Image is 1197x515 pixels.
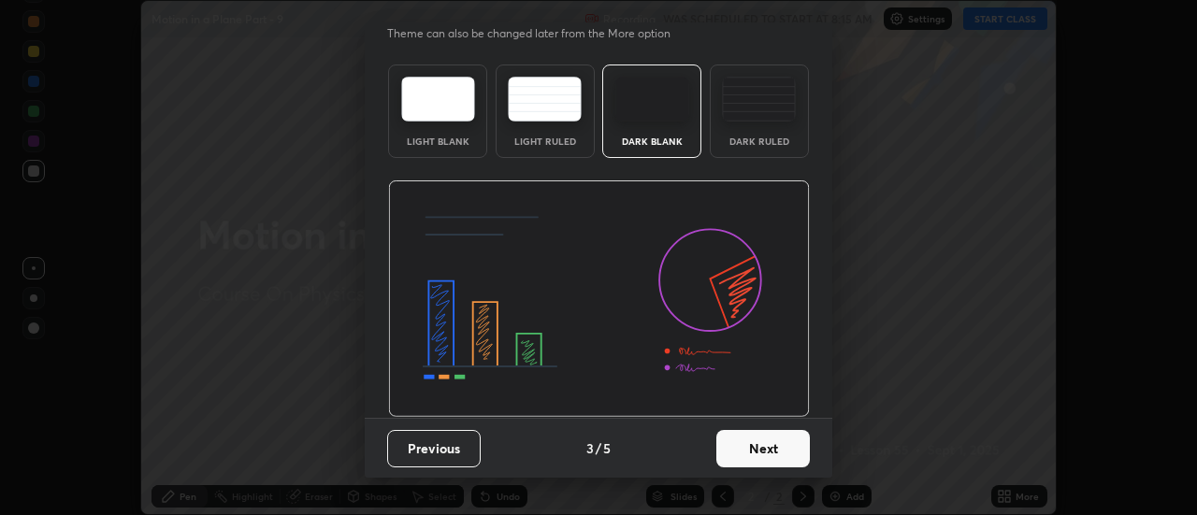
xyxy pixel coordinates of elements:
button: Next [716,430,810,467]
img: darkThemeBanner.d06ce4a2.svg [388,180,810,418]
img: lightRuledTheme.5fabf969.svg [508,77,582,122]
img: darkRuledTheme.de295e13.svg [722,77,796,122]
div: Light Ruled [508,136,583,146]
p: Theme can also be changed later from the More option [387,25,690,42]
h4: 3 [586,438,594,458]
h4: 5 [603,438,611,458]
img: darkTheme.f0cc69e5.svg [615,77,689,122]
div: Light Blank [400,136,475,146]
div: Dark Ruled [722,136,797,146]
div: Dark Blank [614,136,689,146]
h4: / [596,438,601,458]
img: lightTheme.e5ed3b09.svg [401,77,475,122]
button: Previous [387,430,481,467]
